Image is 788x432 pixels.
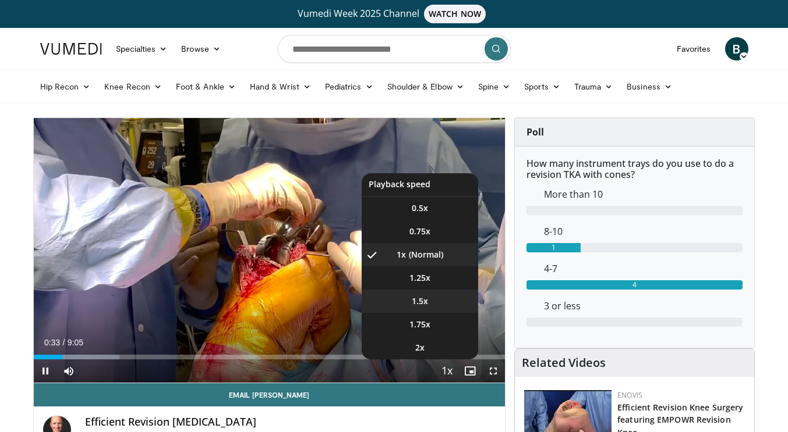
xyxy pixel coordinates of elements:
dd: 8-10 [535,224,751,238]
video-js: Video Player [34,118,506,383]
span: 1.25x [409,272,430,284]
a: Sports [517,75,567,98]
dd: 4-7 [535,262,751,276]
div: 1 [526,243,581,252]
a: Vumedi Week 2025 ChannelWATCH NOW [42,5,747,23]
button: Enable picture-in-picture mode [458,359,482,383]
a: Foot & Ankle [169,75,243,98]
span: 0.75x [409,226,430,237]
span: 1.75x [409,319,430,330]
a: Shoulder & Elbow [380,75,471,98]
div: 4 [526,280,743,290]
a: Knee Recon [97,75,169,98]
img: VuMedi Logo [40,43,102,55]
a: B [725,37,748,60]
a: Spine [471,75,517,98]
a: Business [620,75,679,98]
button: Fullscreen [482,359,505,383]
a: Trauma [567,75,620,98]
span: 9:05 [68,338,83,347]
dd: 3 or less [535,299,751,313]
input: Search topics, interventions [278,35,511,63]
a: Email [PERSON_NAME] [34,383,506,406]
a: Favorites [670,37,718,60]
strong: Poll [526,126,544,138]
a: Browse [174,37,228,60]
h6: How many instrument trays do you use to do a revision TKA with cones? [526,158,743,180]
span: WATCH NOW [424,5,486,23]
button: Playback Rate [435,359,458,383]
a: Hip Recon [33,75,98,98]
button: Pause [34,359,57,383]
span: 0.5x [412,202,428,214]
span: 1x [397,249,406,260]
dd: More than 10 [535,187,751,201]
h4: Efficient Revision [MEDICAL_DATA] [85,416,496,429]
h4: Related Videos [522,356,606,370]
div: Progress Bar [34,355,506,359]
a: Specialties [109,37,175,60]
a: Enovis [617,390,642,400]
span: 1.5x [412,295,428,307]
button: Mute [57,359,80,383]
span: 2x [415,342,425,354]
a: Hand & Wrist [243,75,318,98]
span: 0:33 [44,338,60,347]
a: Pediatrics [318,75,380,98]
span: / [63,338,65,347]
